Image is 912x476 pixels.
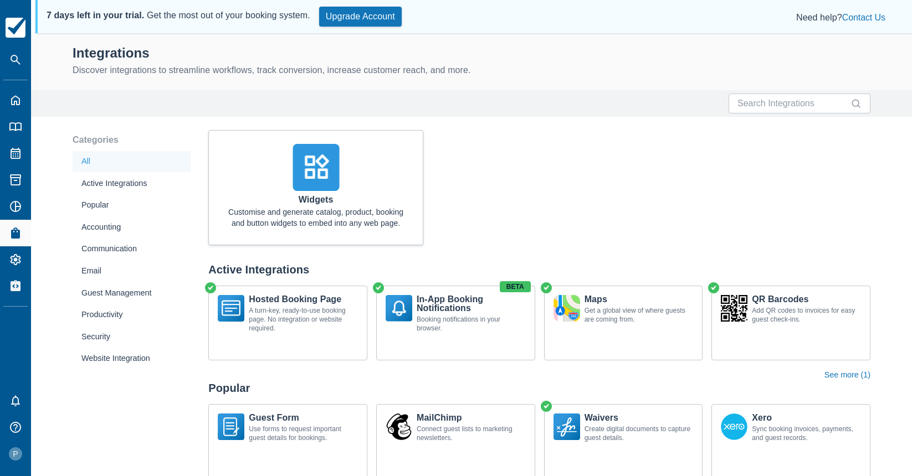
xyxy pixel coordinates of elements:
strong: 7 days left in your trial. [47,11,144,20]
div: Email [73,261,191,282]
div: All [73,151,191,172]
a: MapsMapsGet a global view of where guests are coming from. [544,286,703,360]
input: Search Integrations [737,94,848,113]
a: WidgetsWidgetsCustomise and generate catalog, product, booking and button widgets to embed into a... [208,130,423,245]
img: Waivers [554,413,580,440]
span: Active [707,281,720,294]
div: A turn-key, ready-to-use booking page. No integration or website required. [249,306,358,333]
p: Maps [585,295,694,304]
div: Popular [73,195,191,216]
div: Use forms to request important guest details for bookings. [249,425,358,442]
img: Widgets [293,144,340,191]
span: Active [204,281,217,294]
div: Integrations [73,43,870,61]
a: HostedHosted Booking PageA turn-key, ready-to-use booking page. No integration or website required. [208,286,367,360]
div: Discover integrations to streamline workflows, track conversion, increase customer reach, and more. [73,64,870,77]
div: Popular [208,381,870,395]
img: Hosted [218,295,244,322]
div: Sync booking invoices, payments, and guest records. [752,425,861,442]
div: Need help? [419,11,885,24]
div: Get the most out of your booking system. [47,9,310,22]
p: QR Barcodes [752,295,861,304]
div: Communication [73,239,191,260]
div: Get a global view of where guests are coming from. [585,306,694,324]
p: In-App Booking Notifications [417,295,526,313]
p: Guest Form [249,413,358,422]
div: Accounting [73,217,191,238]
img: QRCodes [721,295,747,322]
span: Active [540,281,553,294]
div: Active Integrations [73,173,191,194]
img: WebPush [386,295,412,322]
div: P [9,447,22,461]
div: Customise and generate catalog, product, booking and button widgets to embed into any web page. [227,206,405,229]
a: QRCodesQR BarcodesAdd QR codes to invoices for easy guest check-ins. [711,286,870,360]
p: Hosted Booking Page [249,295,358,304]
p: MailChimp [417,413,526,422]
img: Guests [218,413,244,440]
div: Categories [73,130,191,150]
button: Contact Us [842,11,885,24]
a: WebPushIn-App Booking NotificationsBooking notifications in your browser. [376,286,535,360]
div: Website Integration [73,348,191,369]
p: Waivers [585,413,694,422]
img: Maps [554,295,580,322]
div: Security [73,327,191,348]
div: Connect guest lists to marketing newsletters. [417,425,526,442]
div: Add QR codes to invoices for easy guest check-ins. [752,306,861,324]
div: Create digital documents to capture guest details. [585,425,694,442]
p: Xero [752,413,861,422]
img: MailChimp [386,413,412,440]
div: Active Integrations [208,263,870,277]
a: Upgrade Account [319,7,402,27]
div: Productivity [73,304,191,325]
div: Booking notifications in your browser. [417,315,526,333]
span: Active [372,281,385,294]
label: Beta [500,281,531,292]
button: See more (1) [824,369,870,381]
img: Xero [721,413,747,440]
p: Widgets [227,195,405,204]
div: Guest Management [73,283,191,304]
span: Active [540,400,553,413]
